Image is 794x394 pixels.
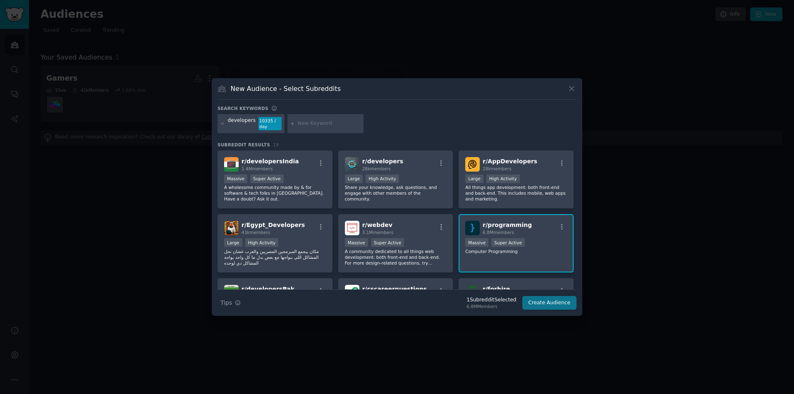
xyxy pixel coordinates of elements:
[483,158,537,165] span: r/ AppDevelopers
[242,166,273,171] span: 1.4M members
[483,166,511,171] span: 28k members
[486,174,520,183] div: High Activity
[362,158,403,165] span: r/ developers
[224,285,239,299] img: developersPak
[466,296,516,304] div: 1 Subreddit Selected
[345,174,363,183] div: Large
[483,222,532,228] span: r/ programming
[224,221,239,235] img: Egypt_Developers
[224,157,239,172] img: developersIndia
[224,174,247,183] div: Massive
[345,157,359,172] img: developers
[522,296,577,310] button: Create Audience
[298,120,361,127] input: New Keyword
[258,117,282,130] div: 10335 / day
[242,286,294,292] span: r/ developersPak
[491,238,525,247] div: Super Active
[231,84,341,93] h3: New Audience - Select Subreddits
[466,303,516,309] div: 6.8M Members
[362,222,392,228] span: r/ webdev
[218,296,244,310] button: Tips
[362,286,427,292] span: r/ cscareerquestions
[218,105,268,111] h3: Search keywords
[224,248,326,266] p: مكان بيجمع المبرمجين المصريين والعرب عشان نحل المشاكل اللي بنواجها مع بعض بدل ما كل واحد يواجه ال...
[362,230,394,235] span: 3.1M members
[465,184,567,202] p: All things app development: both front-end and back-end. This includes mobile, web apps and marke...
[483,286,510,292] span: r/ forhire
[242,222,305,228] span: r/ Egypt_Developers
[250,174,284,183] div: Super Active
[220,298,232,307] span: Tips
[224,238,242,247] div: Large
[366,174,399,183] div: High Activity
[242,158,299,165] span: r/ developersIndia
[273,142,279,147] span: 19
[218,142,270,148] span: Subreddit Results
[345,221,359,235] img: webdev
[465,157,480,172] img: AppDevelopers
[345,238,368,247] div: Massive
[465,221,480,235] img: programming
[465,285,480,299] img: forhire
[371,238,404,247] div: Super Active
[362,166,391,171] span: 28k members
[465,248,567,254] p: Computer Programming
[345,248,447,266] p: A community dedicated to all things web development: both front-end and back-end. For more design...
[465,238,488,247] div: Massive
[242,230,270,235] span: 43k members
[465,174,483,183] div: Large
[345,184,447,202] p: Share your knowledge, ask questions, and engage with other members of the community.
[483,230,514,235] span: 6.8M members
[228,117,256,130] div: developers
[245,238,279,247] div: High Activity
[345,285,359,299] img: cscareerquestions
[224,184,326,202] p: A wholesome community made by & for software & tech folks in [GEOGRAPHIC_DATA]. Have a doubt? Ask...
